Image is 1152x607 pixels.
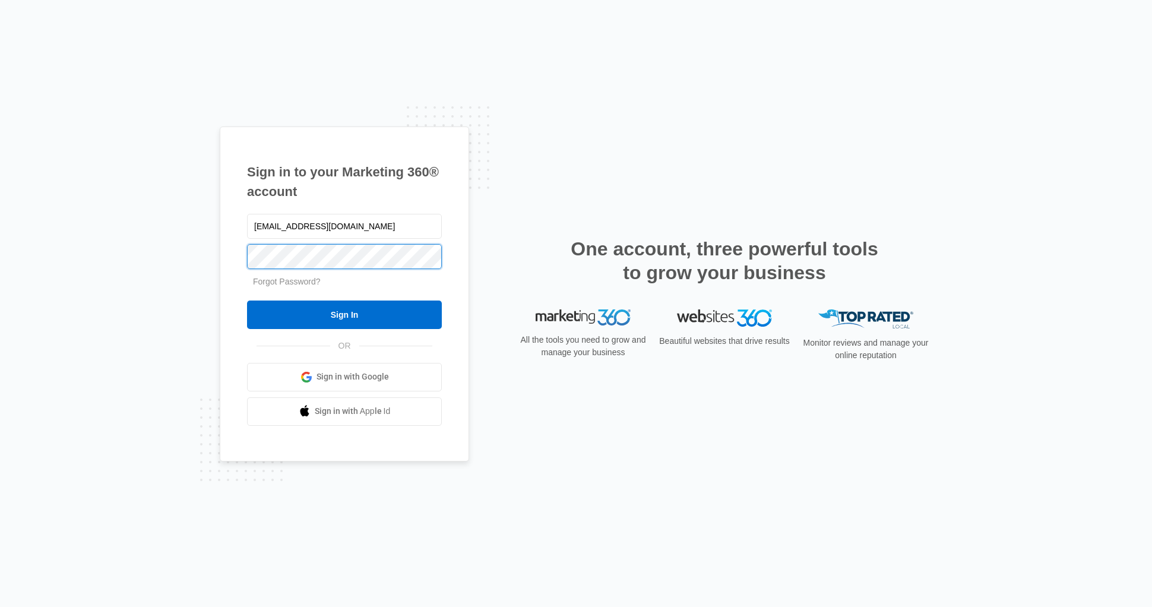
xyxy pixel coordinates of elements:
span: Sign in with Apple Id [315,405,391,418]
input: Sign In [247,301,442,329]
p: Beautiful websites that drive results [658,335,791,347]
img: Marketing 360 [536,309,631,326]
img: Websites 360 [677,309,772,327]
h1: Sign in to your Marketing 360® account [247,162,442,201]
p: Monitor reviews and manage your online reputation [799,337,932,362]
a: Sign in with Apple Id [247,397,442,426]
p: All the tools you need to grow and manage your business [517,334,650,359]
input: Email [247,214,442,239]
a: Sign in with Google [247,363,442,391]
a: Forgot Password? [253,277,321,286]
span: OR [330,340,359,352]
img: Top Rated Local [818,309,913,329]
h2: One account, three powerful tools to grow your business [567,237,882,284]
span: Sign in with Google [317,371,389,383]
